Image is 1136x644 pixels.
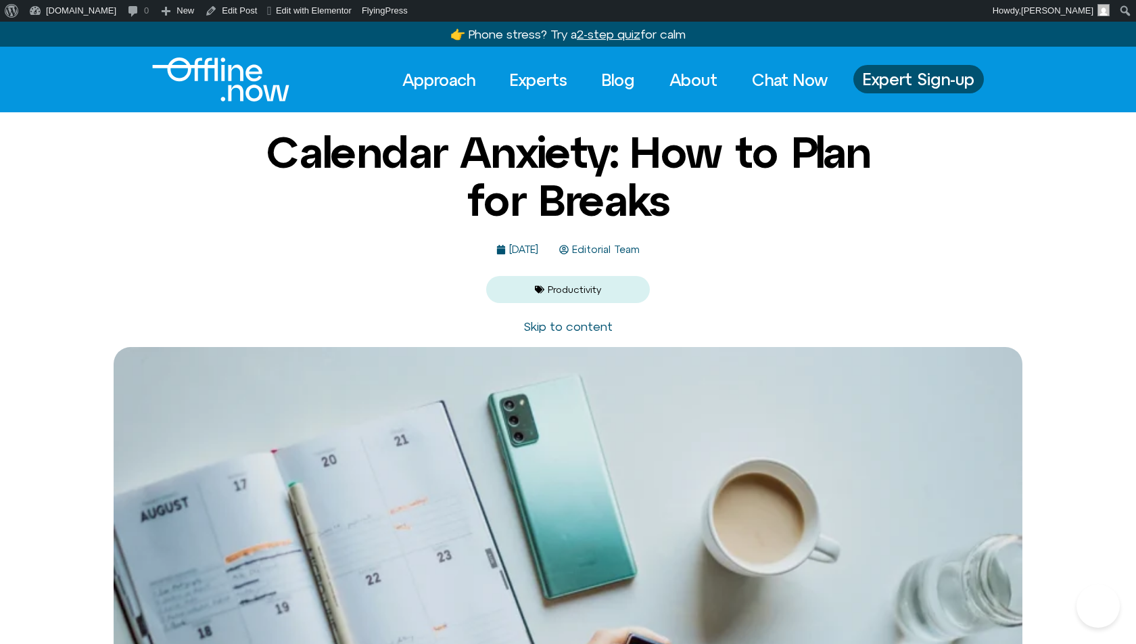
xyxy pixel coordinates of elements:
[390,65,840,95] nav: Menu
[1021,5,1093,16] span: [PERSON_NAME]
[152,57,266,101] div: Logo
[548,284,601,295] a: Productivity
[496,244,538,256] a: [DATE]
[740,65,840,95] a: Chat Now
[390,65,488,95] a: Approach
[152,57,289,101] img: Offline.Now logo in white. Text of the words offline.now with a line going through the "O"
[590,65,647,95] a: Blog
[240,129,896,224] h1: Calendar Anxiety: How to Plan for Breaks
[1076,584,1120,628] iframe: Botpress
[276,5,352,16] span: Edit with Elementor
[577,27,640,41] u: 2-step quiz
[498,65,579,95] a: Experts
[853,65,984,93] a: Expert Sign-up
[657,65,730,95] a: About
[509,244,538,255] time: [DATE]
[559,244,640,256] a: Editorial Team
[863,70,974,88] span: Expert Sign-up
[523,319,613,333] a: Skip to content
[569,244,640,256] span: Editorial Team
[450,27,686,41] a: 👉 Phone stress? Try a2-step quizfor calm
